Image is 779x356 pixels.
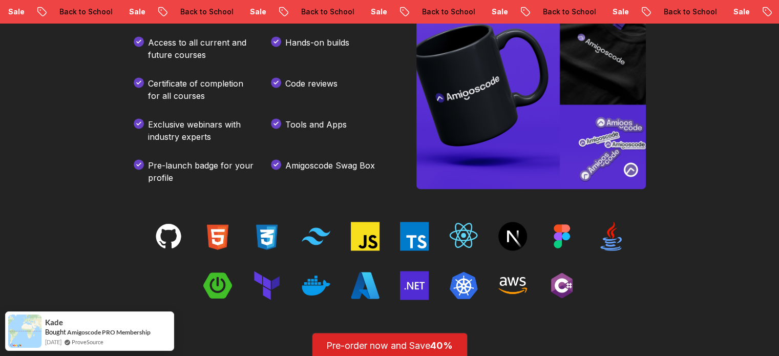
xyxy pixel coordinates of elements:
img: techs tacks [449,271,478,300]
img: techs tacks [302,271,330,300]
p: Back to School [535,7,604,17]
img: techs tacks [548,222,576,250]
img: techs tacks [400,271,429,300]
p: Back to School [656,7,725,17]
img: techs tacks [302,222,330,250]
img: techs tacks [597,222,625,250]
img: techs tacks [449,222,478,250]
p: Tools and Apps [285,118,347,143]
img: techs tacks [498,222,527,250]
span: Kade [45,318,63,327]
p: Exclusive webinars with industry experts [148,118,255,143]
p: Pre-order now and Save [324,339,455,353]
a: ProveSource [72,338,103,346]
p: Back to School [51,7,121,17]
img: techs tacks [548,271,576,300]
p: Access to all current and future courses [148,36,255,61]
img: techs tacks [203,222,232,250]
img: techs tacks [351,222,380,250]
p: Sale [604,7,637,17]
p: Certificate of completion for all courses [148,77,255,102]
img: techs tacks [498,271,527,300]
img: techs tacks [400,222,429,250]
p: Sale [121,7,154,17]
span: [DATE] [45,338,61,346]
p: Amigoscode Swag Box [285,159,375,184]
img: provesource social proof notification image [8,315,41,348]
p: Back to School [293,7,363,17]
img: techs tacks [252,271,281,300]
p: Back to School [172,7,242,17]
span: 40% [430,340,453,351]
img: techs tacks [203,271,232,300]
p: Code reviews [285,77,338,102]
p: Hands-on builds [285,36,349,61]
p: Sale [242,7,275,17]
p: Pre-launch badge for your profile [148,159,255,184]
p: Sale [725,7,758,17]
img: techs tacks [252,222,281,250]
p: Sale [483,7,516,17]
p: Sale [363,7,395,17]
img: techs tacks [351,271,380,300]
p: Back to School [414,7,483,17]
span: Bought [45,328,66,336]
a: Amigoscode PRO Membership [67,328,151,336]
img: techs tacks [154,222,183,250]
